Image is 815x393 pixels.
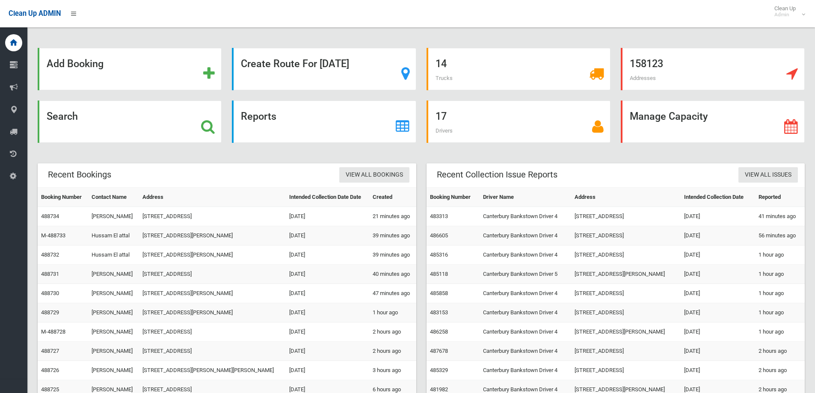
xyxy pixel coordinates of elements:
[430,386,448,393] a: 481982
[88,188,139,207] th: Contact Name
[286,303,369,322] td: [DATE]
[571,322,680,342] td: [STREET_ADDRESS][PERSON_NAME]
[436,110,447,122] strong: 17
[755,226,805,245] td: 56 minutes ago
[369,284,416,303] td: 47 minutes ago
[286,322,369,342] td: [DATE]
[571,188,680,207] th: Address
[480,226,571,245] td: Canterbury Bankstown Driver 4
[38,166,122,183] header: Recent Bookings
[571,361,680,380] td: [STREET_ADDRESS]
[47,58,104,70] strong: Add Booking
[681,322,755,342] td: [DATE]
[88,361,139,380] td: [PERSON_NAME]
[369,188,416,207] th: Created
[621,48,805,90] a: 158123 Addresses
[630,58,663,70] strong: 158123
[755,361,805,380] td: 2 hours ago
[38,48,222,90] a: Add Booking
[630,75,656,81] span: Addresses
[88,303,139,322] td: [PERSON_NAME]
[436,75,453,81] span: Trucks
[286,342,369,361] td: [DATE]
[139,188,286,207] th: Address
[427,166,568,183] header: Recent Collection Issue Reports
[571,226,680,245] td: [STREET_ADDRESS]
[88,207,139,226] td: [PERSON_NAME]
[47,110,78,122] strong: Search
[571,265,680,284] td: [STREET_ADDRESS][PERSON_NAME]
[430,251,448,258] a: 485316
[755,265,805,284] td: 1 hour ago
[139,265,286,284] td: [STREET_ADDRESS]
[480,284,571,303] td: Canterbury Bankstown Driver 4
[88,226,139,245] td: Hussam El attal
[41,367,59,373] a: 488726
[41,232,65,239] a: M-488733
[755,207,805,226] td: 41 minutes ago
[88,342,139,361] td: [PERSON_NAME]
[241,58,349,70] strong: Create Route For [DATE]
[286,265,369,284] td: [DATE]
[286,361,369,380] td: [DATE]
[430,232,448,239] a: 486605
[480,342,571,361] td: Canterbury Bankstown Driver 4
[755,284,805,303] td: 1 hour ago
[139,342,286,361] td: [STREET_ADDRESS]
[681,342,755,361] td: [DATE]
[139,361,286,380] td: [STREET_ADDRESS][PERSON_NAME][PERSON_NAME]
[427,188,480,207] th: Booking Number
[41,290,59,296] a: 488730
[286,188,369,207] th: Intended Collection Date Date
[286,284,369,303] td: [DATE]
[430,309,448,316] a: 483153
[286,207,369,226] td: [DATE]
[681,303,755,322] td: [DATE]
[41,386,59,393] a: 488725
[232,100,416,143] a: Reports
[571,303,680,322] td: [STREET_ADDRESS]
[681,284,755,303] td: [DATE]
[681,226,755,245] td: [DATE]
[286,245,369,265] td: [DATE]
[41,271,59,277] a: 488731
[369,342,416,361] td: 2 hours ago
[436,58,447,70] strong: 14
[41,251,59,258] a: 488732
[369,303,416,322] td: 1 hour ago
[41,328,65,335] a: M-488728
[681,188,755,207] th: Intended Collection Date
[571,245,680,265] td: [STREET_ADDRESS]
[430,271,448,277] a: 485118
[755,188,805,207] th: Reported
[430,348,448,354] a: 487678
[430,290,448,296] a: 485858
[369,207,416,226] td: 21 minutes ago
[681,265,755,284] td: [DATE]
[571,342,680,361] td: [STREET_ADDRESS]
[774,12,796,18] small: Admin
[571,284,680,303] td: [STREET_ADDRESS]
[88,265,139,284] td: [PERSON_NAME]
[369,361,416,380] td: 3 hours ago
[88,284,139,303] td: [PERSON_NAME]
[755,342,805,361] td: 2 hours ago
[41,309,59,316] a: 488729
[630,110,708,122] strong: Manage Capacity
[755,322,805,342] td: 1 hour ago
[480,303,571,322] td: Canterbury Bankstown Driver 4
[480,361,571,380] td: Canterbury Bankstown Driver 4
[88,322,139,342] td: [PERSON_NAME]
[139,284,286,303] td: [STREET_ADDRESS][PERSON_NAME]
[9,9,61,18] span: Clean Up ADMIN
[430,328,448,335] a: 486258
[41,213,59,219] a: 488734
[430,213,448,219] a: 483313
[427,100,611,143] a: 17 Drivers
[681,207,755,226] td: [DATE]
[41,348,59,354] a: 488727
[480,207,571,226] td: Canterbury Bankstown Driver 4
[436,127,453,134] span: Drivers
[738,167,798,183] a: View All Issues
[681,245,755,265] td: [DATE]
